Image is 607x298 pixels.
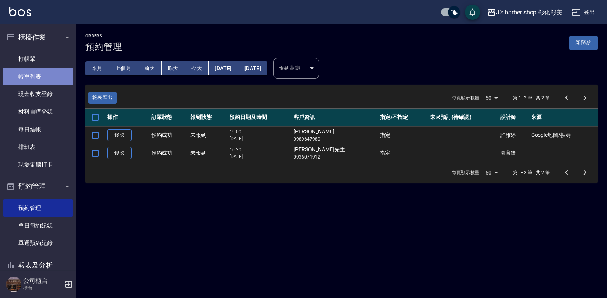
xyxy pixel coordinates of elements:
a: 排班表 [3,138,73,156]
a: 每日結帳 [3,121,73,138]
p: [DATE] [230,135,290,142]
button: 前天 [138,61,162,75]
button: 上個月 [109,61,138,75]
p: 0936071912 [294,154,376,160]
a: 現場電腦打卡 [3,156,73,173]
td: Google地圖/搜尋 [529,126,598,144]
a: 現金收支登錄 [3,85,73,103]
th: 報到狀態 [188,109,228,127]
p: 每頁顯示數量 [452,95,479,101]
button: 今天 [185,61,209,75]
button: 新預約 [569,36,598,50]
p: 第 1–2 筆 共 2 筆 [513,169,550,176]
a: 打帳單 [3,50,73,68]
button: save [465,5,480,20]
button: [DATE] [238,61,267,75]
a: 修改 [107,147,132,159]
button: 登出 [568,5,598,19]
a: 單週預約紀錄 [3,234,73,252]
button: [DATE] [209,61,238,75]
th: 客戶資訊 [292,109,377,127]
p: 櫃台 [23,285,62,292]
h2: Orders [85,34,122,38]
button: 報表及分析 [3,255,73,275]
th: 設計師 [498,109,529,127]
p: 第 1–2 筆 共 2 筆 [513,95,550,101]
button: 預約管理 [3,176,73,196]
button: 報表匯出 [88,92,117,104]
div: J’s barber shop 彰化彰美 [496,8,562,17]
h5: 公司櫃台 [23,277,62,285]
th: 操作 [105,109,149,127]
a: 材料自購登錄 [3,103,73,120]
td: 未報到 [188,126,228,144]
td: 預約成功 [149,144,189,162]
a: 新預約 [569,39,598,46]
td: 許雅婷 [498,126,529,144]
img: Logo [9,7,31,16]
div: 50 [482,162,501,183]
button: J’s barber shop 彰化彰美 [484,5,565,20]
p: [DATE] [230,153,290,160]
td: 預約成功 [149,126,189,144]
td: 指定 [378,144,428,162]
p: 每頁顯示數量 [452,169,479,176]
th: 預約日期及時間 [228,109,292,127]
a: 帳單列表 [3,68,73,85]
h3: 預約管理 [85,42,122,52]
p: 19:00 [230,128,290,135]
a: 修改 [107,129,132,141]
td: 未報到 [188,144,228,162]
th: 訂單狀態 [149,109,189,127]
th: 來源 [529,109,598,127]
button: 本月 [85,61,109,75]
a: 單日預約紀錄 [3,217,73,234]
p: 10:30 [230,146,290,153]
p: 0989647980 [294,136,376,143]
a: 預約管理 [3,199,73,217]
button: 昨天 [162,61,185,75]
img: Person [6,277,21,292]
button: 櫃檯作業 [3,27,73,47]
td: 周育鋒 [498,144,529,162]
th: 指定/不指定 [378,109,428,127]
div: 50 [482,88,501,108]
th: 未來預訂(待確認) [428,109,498,127]
td: [PERSON_NAME]先生 [292,144,377,162]
td: [PERSON_NAME] [292,126,377,144]
td: 指定 [378,126,428,144]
